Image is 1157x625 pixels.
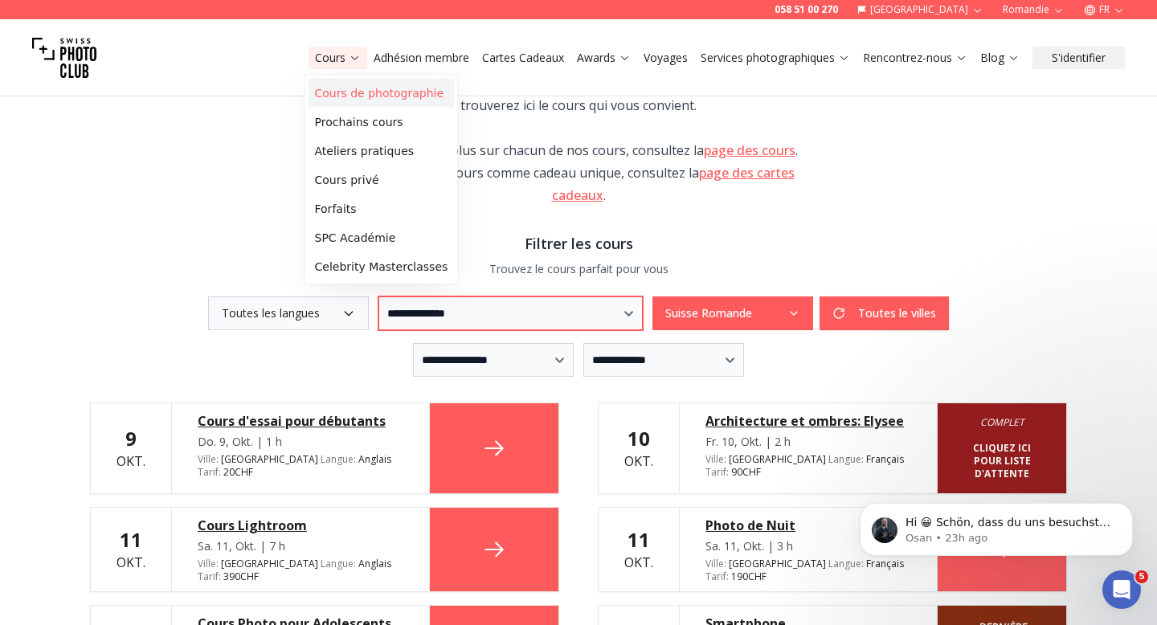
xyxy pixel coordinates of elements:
button: Adhésion membre [367,47,476,69]
button: Cartes Cadeaux [476,47,570,69]
a: Cours de photographie [309,79,455,108]
a: Photo de Nuit [705,516,911,535]
span: Ville : [198,557,219,570]
div: Sa. 11, Okt. | 3 h [705,538,911,554]
button: S'identifier [1032,47,1125,69]
b: 11 [120,526,142,553]
button: Toutes les langues [208,296,369,330]
span: Langue : [321,557,356,570]
b: Cliquez ici pour Liste d'attente [963,442,1040,480]
button: Suisse Romande [652,296,813,330]
a: Cours Lightroom [198,516,403,535]
a: Blog [980,50,1020,66]
span: Ville : [705,452,726,466]
div: Okt. [117,426,145,471]
div: [GEOGRAPHIC_DATA] 20 CHF [198,453,403,479]
div: Okt. [624,527,653,572]
a: Adhésion membre [374,50,469,66]
span: Langue : [828,557,864,570]
a: Architecture et ombres: Elysee [705,411,911,431]
div: [GEOGRAPHIC_DATA] 190 CHF [705,558,911,583]
a: Complet Cliquez ici pour Liste d'attente [938,403,1066,493]
b: 9 [125,425,137,451]
div: [GEOGRAPHIC_DATA] 390 CHF [198,558,403,583]
span: Ville : [198,452,219,466]
a: Services photographiques [701,50,850,66]
span: Langue : [828,452,864,466]
a: Rencontrez-nous [863,50,967,66]
button: Cours [309,47,367,69]
button: Services photographiques [694,47,857,69]
iframe: Intercom notifications message [836,469,1157,582]
span: Anglais [358,558,391,570]
i: Complet [963,416,1040,429]
a: Cartes Cadeaux [482,50,564,66]
span: Tarif : [705,465,729,479]
img: Swiss photo club [32,26,96,90]
a: SPC Académie [309,223,455,252]
a: Cours d'essai pour débutants [198,411,403,431]
button: Blog [974,47,1026,69]
button: Toutes le villes [820,296,949,330]
a: Celebrity Masterclasses [309,252,455,281]
span: Langue : [321,452,356,466]
p: Trouvez le cours parfait pour vous [90,261,1067,277]
div: Okt. [117,527,145,572]
span: Anglais [358,453,391,466]
a: Ateliers pratiques [309,137,455,165]
span: Tarif : [198,465,221,479]
a: Awards [577,50,631,66]
a: page des cours [704,141,795,159]
h3: Filtrer les cours [90,232,1067,255]
span: Tarif : [705,570,729,583]
button: Rencontrez-nous [857,47,974,69]
a: Cours [315,50,361,66]
a: 058 51 00 270 [775,3,838,16]
b: 11 [628,526,650,553]
a: Prochains cours [309,108,455,137]
div: Do. 9, Okt. | 1 h [198,434,403,450]
span: Tarif : [198,570,221,583]
iframe: Intercom live chat [1102,570,1141,609]
div: [GEOGRAPHIC_DATA] 90 CHF [705,453,911,479]
a: Voyages [644,50,688,66]
div: Sa. 11, Okt. | 7 h [198,538,403,554]
b: 10 [628,425,650,451]
div: Fr. 10, Okt. | 2 h [705,434,911,450]
a: Forfaits [309,194,455,223]
button: Awards [570,47,637,69]
span: Français [866,453,904,466]
div: Okt. [624,426,653,471]
a: Cours privé [309,165,455,194]
div: Pour en savoir plus sur chacun de nos cours, consultez la . Pour offrir un cours comme cadeau uni... [347,139,810,206]
span: 5 [1135,570,1148,583]
button: Voyages [637,47,694,69]
span: Ville : [705,557,726,570]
